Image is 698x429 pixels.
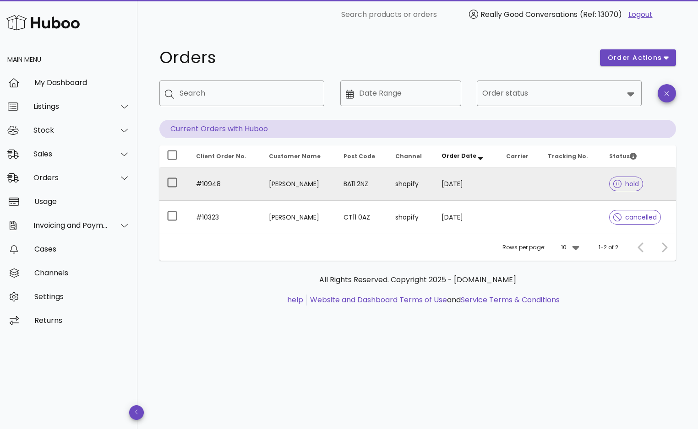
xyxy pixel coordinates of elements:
span: (Ref: 13070) [580,9,622,20]
td: #10323 [189,201,262,234]
div: Rows per page: [502,234,581,261]
td: BA11 2NZ [336,167,388,201]
div: Settings [34,292,130,301]
th: Client Order No. [189,145,262,167]
div: My Dashboard [34,78,130,87]
div: 10Rows per page: [561,240,581,255]
span: Really Good Conversations [480,9,578,20]
span: Channel [395,152,422,160]
a: help [287,295,303,305]
a: Service Terms & Conditions [461,295,560,305]
div: Usage [34,197,130,206]
div: Sales [33,150,108,158]
span: Status [609,152,637,160]
p: All Rights Reserved. Copyright 2025 - [DOMAIN_NAME] [167,274,669,285]
p: Current Orders with Huboo [159,120,676,138]
div: 10 [561,243,567,252]
span: Tracking No. [548,152,588,160]
th: Status [602,145,676,167]
div: Channels [34,268,130,277]
h1: Orders [159,49,589,66]
th: Tracking No. [540,145,602,167]
span: hold [613,181,639,187]
div: Cases [34,245,130,253]
span: cancelled [613,214,657,220]
span: Customer Name [269,152,321,160]
div: 1-2 of 2 [599,243,618,252]
a: Logout [628,9,653,20]
span: Order Date [442,152,476,160]
td: shopify [388,201,434,234]
th: Customer Name [262,145,336,167]
a: Website and Dashboard Terms of Use [310,295,447,305]
div: Order status [477,80,642,106]
div: Invoicing and Payments [33,221,108,230]
td: [PERSON_NAME] [262,167,336,201]
td: [DATE] [434,167,499,201]
span: order actions [607,53,662,63]
span: Client Order No. [196,152,246,160]
button: order actions [600,49,676,66]
th: Order Date: Sorted descending. Activate to remove sorting. [434,145,499,167]
span: Carrier [506,152,529,160]
div: Listings [33,102,108,111]
div: Orders [33,173,108,182]
td: [PERSON_NAME] [262,201,336,234]
span: Post Code [344,152,375,160]
li: and [307,295,560,306]
th: Carrier [499,145,540,167]
th: Post Code [336,145,388,167]
img: Huboo Logo [6,13,80,32]
td: [DATE] [434,201,499,234]
div: Stock [33,126,108,134]
th: Channel [388,145,434,167]
td: CT11 0AZ [336,201,388,234]
div: Returns [34,316,130,325]
td: shopify [388,167,434,201]
td: #10948 [189,167,262,201]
